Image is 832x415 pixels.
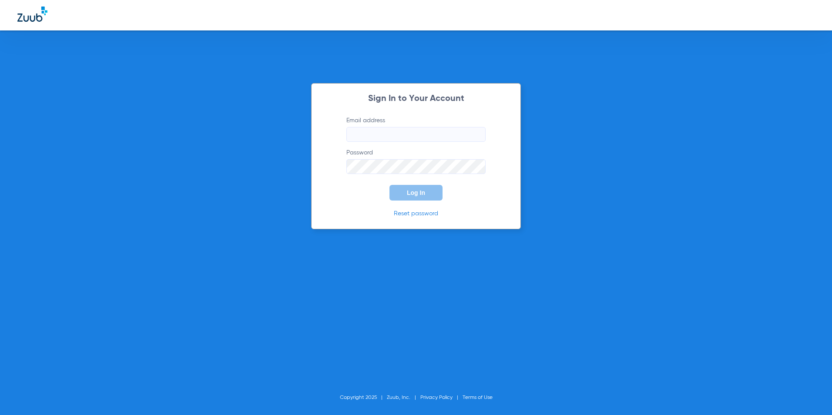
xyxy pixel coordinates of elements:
span: Log In [407,189,425,196]
label: Email address [346,116,486,142]
button: Log In [389,185,443,201]
a: Privacy Policy [420,395,453,400]
li: Copyright 2025 [340,393,387,402]
a: Reset password [394,211,438,217]
input: Email address [346,127,486,142]
label: Password [346,148,486,174]
li: Zuub, Inc. [387,393,420,402]
a: Terms of Use [463,395,493,400]
h2: Sign In to Your Account [333,94,499,103]
img: Zuub Logo [17,7,47,22]
input: Password [346,159,486,174]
